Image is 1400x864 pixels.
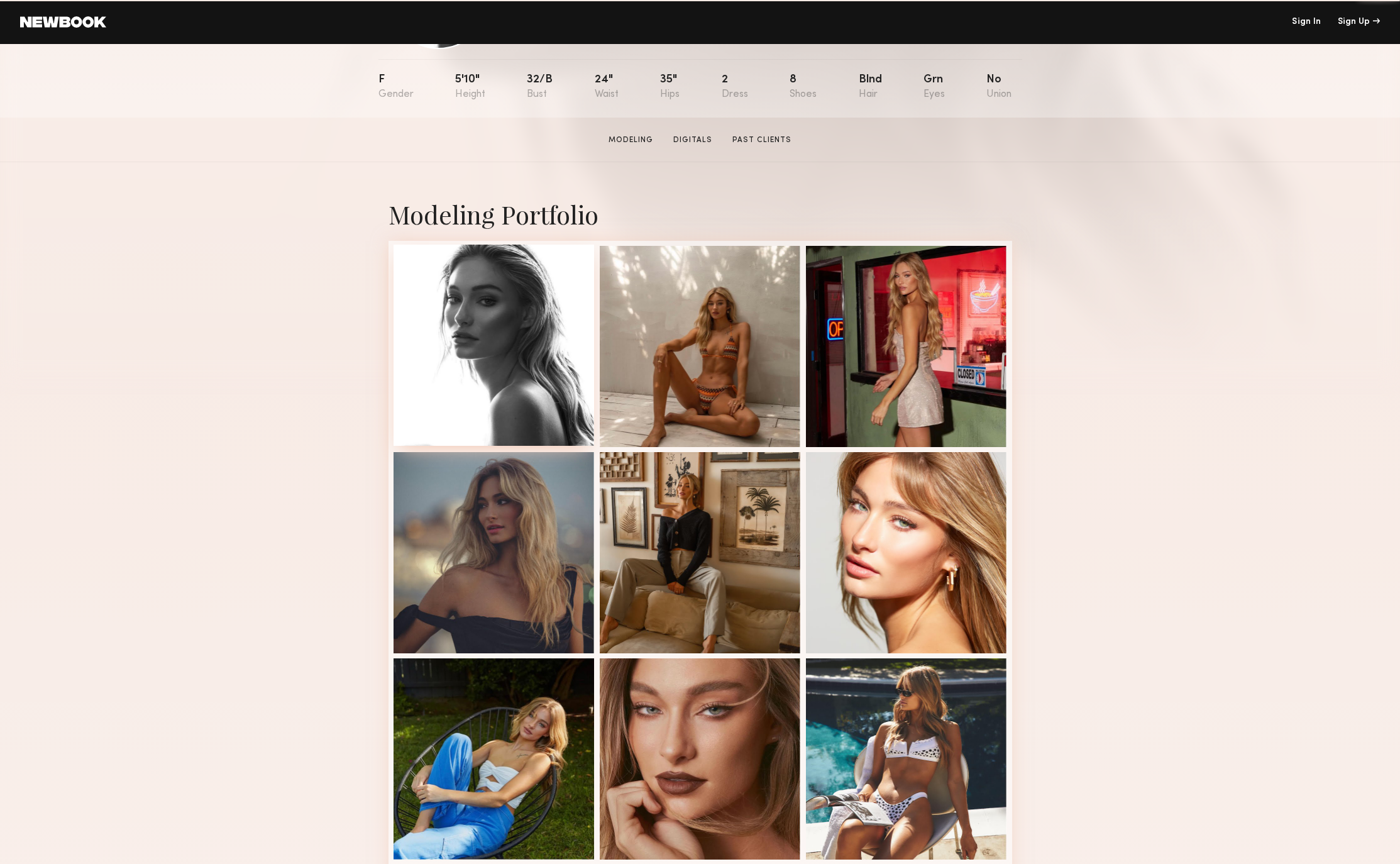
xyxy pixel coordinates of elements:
[604,135,658,146] a: Modeling
[859,74,882,100] div: Blnd
[986,74,1011,100] div: No
[1338,18,1380,26] div: Sign Up
[389,197,1012,231] div: Modeling Portfolio
[923,74,945,100] div: Grn
[727,135,796,146] a: Past Clients
[527,74,553,100] div: 32/b
[660,74,680,100] div: 35"
[1292,18,1321,26] a: Sign In
[595,74,619,100] div: 24"
[722,74,748,100] div: 2
[790,74,817,100] div: 8
[455,74,485,100] div: 5'10"
[668,135,717,146] a: Digitals
[378,74,414,100] div: F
